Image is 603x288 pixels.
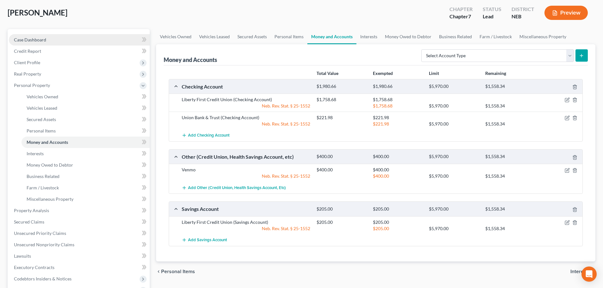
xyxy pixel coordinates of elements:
[14,48,41,54] span: Credit Report
[483,6,501,13] div: Status
[14,242,74,247] span: Unsecured Nonpriority Claims
[356,29,381,44] a: Interests
[27,162,73,168] span: Money Owed to Debtor
[373,70,393,76] strong: Exempted
[179,103,313,109] div: Neb. Rev. Stat. § 25-1552
[482,121,538,127] div: $1,558.34
[581,267,597,282] div: Open Intercom Messenger
[234,29,271,44] a: Secured Assets
[14,60,40,65] span: Client Profile
[370,154,426,160] div: $400.00
[22,91,150,102] a: Vehicles Owned
[9,228,150,239] a: Unsecured Priority Claims
[482,103,538,109] div: $1,558.34
[14,276,72,281] span: Codebtors Insiders & Notices
[370,167,426,173] div: $400.00
[313,83,369,89] div: $1,980.66
[179,153,313,160] div: Other (Credit Union, Health Savings Account, etc)
[179,225,313,232] div: Neb. Rev. Stat. § 25-1552
[179,167,313,173] div: Venmo
[22,137,150,148] a: Money and Accounts
[14,230,66,236] span: Unsecured Priority Claims
[179,96,313,103] div: Liberty First Credit Union (Checking Account)
[22,159,150,171] a: Money Owed to Debtor
[156,269,195,274] button: chevron_left Personal Items
[370,103,426,109] div: $1,758.68
[8,8,67,17] span: [PERSON_NAME]
[188,133,229,138] span: Add Checking Account
[313,114,369,121] div: $221.98
[426,103,482,109] div: $5,970.00
[482,173,538,179] div: $1,558.34
[426,121,482,127] div: $5,970.00
[27,151,44,156] span: Interests
[429,70,439,76] strong: Limit
[476,29,516,44] a: Farm / Livestock
[370,121,426,127] div: $221.98
[482,154,538,160] div: $1,558.34
[313,206,369,212] div: $205.00
[27,105,57,111] span: Vehicles Leased
[22,102,150,114] a: Vehicles Leased
[317,70,338,76] strong: Total Value
[9,205,150,216] a: Property Analysis
[22,171,150,182] a: Business Related
[9,262,150,273] a: Executory Contracts
[14,83,50,88] span: Personal Property
[14,265,54,270] span: Executory Contracts
[449,13,473,20] div: Chapter
[370,96,426,103] div: $1,758.68
[370,83,426,89] div: $1,980.66
[182,234,227,246] button: Add Savings Account
[435,29,476,44] a: Business Related
[188,237,227,242] span: Add Savings Account
[22,125,150,137] a: Personal Items
[570,269,590,274] span: Interests
[179,83,313,90] div: Checking Account
[482,225,538,232] div: $1,558.34
[370,219,426,225] div: $205.00
[9,239,150,250] a: Unsecured Nonpriority Claims
[449,6,473,13] div: Chapter
[516,29,570,44] a: Miscellaneous Property
[179,173,313,179] div: Neb. Rev. Stat. § 25-1552
[27,174,60,179] span: Business Related
[179,114,313,121] div: Union Bank & Trust (Checking Account)
[313,219,369,225] div: $205.00
[182,182,286,193] button: Add Other (Credit Union, Health Savings Account, etc)
[381,29,435,44] a: Money Owed to Debtor
[426,206,482,212] div: $5,970.00
[14,37,46,42] span: Case Dashboard
[544,6,588,20] button: Preview
[164,56,217,64] div: Money and Accounts
[27,196,73,202] span: Miscellaneous Property
[188,185,286,190] span: Add Other (Credit Union, Health Savings Account, etc)
[156,29,195,44] a: Vehicles Owned
[512,6,534,13] div: District
[179,205,313,212] div: Savings Account
[22,148,150,159] a: Interests
[9,250,150,262] a: Lawsuits
[307,29,356,44] a: Money and Accounts
[370,114,426,121] div: $221.98
[370,173,426,179] div: $400.00
[14,219,44,224] span: Secured Claims
[9,46,150,57] a: Credit Report
[482,206,538,212] div: $1,558.34
[468,13,471,19] span: 7
[9,34,150,46] a: Case Dashboard
[22,182,150,193] a: Farm / Livestock
[570,269,595,274] button: Interests chevron_right
[179,219,313,225] div: Liberty First Credit Union (Savings Account)
[156,269,161,274] i: chevron_left
[313,167,369,173] div: $400.00
[27,94,58,99] span: Vehicles Owned
[485,70,506,76] strong: Remaining
[14,208,49,213] span: Property Analysis
[161,269,195,274] span: Personal Items
[27,139,68,145] span: Money and Accounts
[426,173,482,179] div: $5,970.00
[483,13,501,20] div: Lead
[14,253,31,259] span: Lawsuits
[370,206,426,212] div: $205.00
